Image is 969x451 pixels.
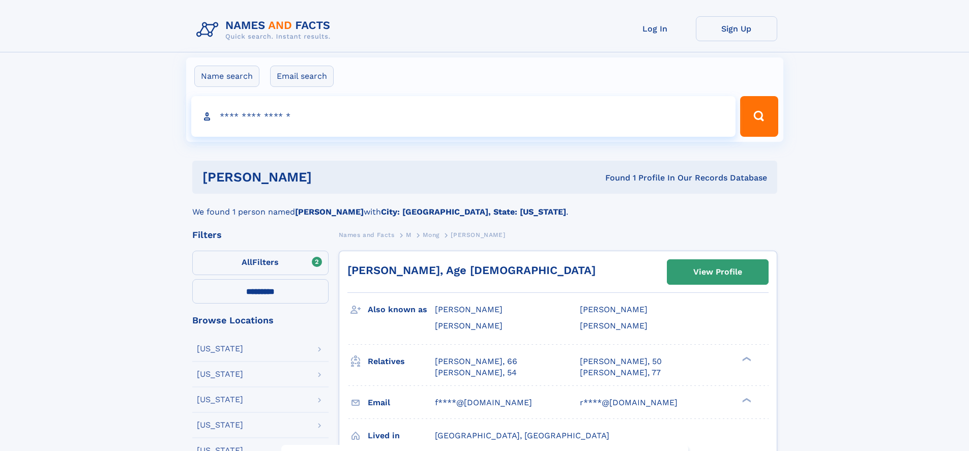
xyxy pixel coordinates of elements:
h3: Lived in [368,427,435,444]
label: Filters [192,251,329,275]
input: search input [191,96,736,137]
span: [PERSON_NAME] [580,321,648,330]
label: Email search [270,66,334,87]
span: M [406,231,412,238]
div: Browse Locations [192,316,329,325]
div: [US_STATE] [197,370,243,378]
a: Log In [614,16,696,41]
a: Sign Up [696,16,777,41]
a: [PERSON_NAME], Age [DEMOGRAPHIC_DATA] [347,264,596,277]
span: [PERSON_NAME] [435,321,503,330]
h3: Relatives [368,353,435,370]
a: Mong [423,228,439,241]
div: [US_STATE] [197,396,243,404]
button: Search Button [740,96,778,137]
a: [PERSON_NAME], 50 [580,356,662,367]
a: [PERSON_NAME], 77 [580,367,661,378]
a: [PERSON_NAME], 66 [435,356,517,367]
h3: Email [368,394,435,411]
div: [US_STATE] [197,421,243,429]
div: View Profile [693,260,742,284]
span: [PERSON_NAME] [435,305,503,314]
div: Found 1 Profile In Our Records Database [458,172,767,184]
h1: [PERSON_NAME] [202,171,459,184]
span: All [242,257,252,267]
span: [GEOGRAPHIC_DATA], [GEOGRAPHIC_DATA] [435,431,609,440]
span: Mong [423,231,439,238]
b: City: [GEOGRAPHIC_DATA], State: [US_STATE] [381,207,566,217]
div: ❯ [740,397,752,403]
span: [PERSON_NAME] [451,231,505,238]
a: Names and Facts [339,228,395,241]
a: [PERSON_NAME], 54 [435,367,517,378]
div: [US_STATE] [197,345,243,353]
b: [PERSON_NAME] [295,207,364,217]
span: [PERSON_NAME] [580,305,648,314]
div: ❯ [740,355,752,362]
div: We found 1 person named with . [192,194,777,218]
a: View Profile [667,260,768,284]
a: M [406,228,412,241]
img: Logo Names and Facts [192,16,339,44]
label: Name search [194,66,259,87]
div: Filters [192,230,329,239]
h3: Also known as [368,301,435,318]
